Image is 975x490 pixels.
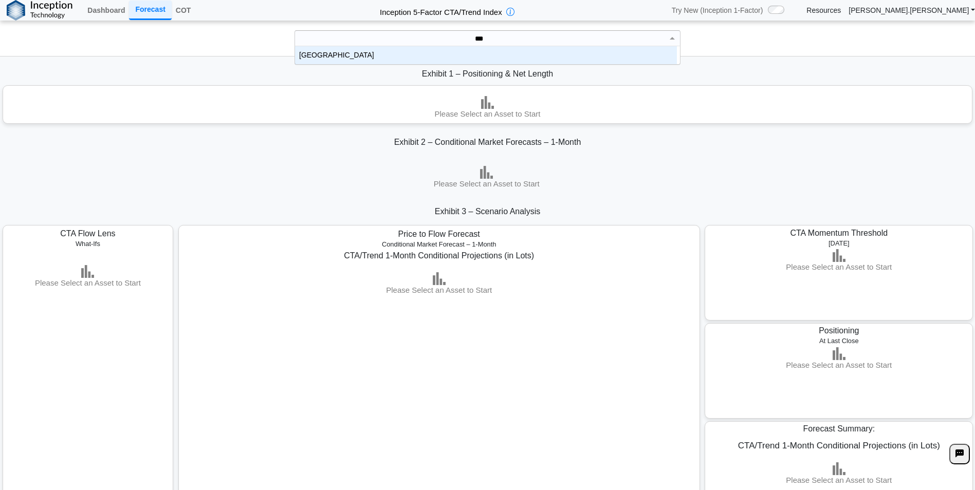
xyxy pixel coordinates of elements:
h3: Please Select an Asset to Start [13,278,163,288]
img: bar-chart.png [480,166,493,179]
h3: Please Select an Asset to Start [708,475,970,485]
h5: Conditional Market Forecast – 1-Month [186,240,692,248]
div: [GEOGRAPHIC_DATA] [295,46,677,64]
img: bar-chart.png [481,96,494,109]
span: Exhibit 1 – Positioning & Net Length [422,69,553,78]
h3: Please Select an Asset to Start [183,285,694,295]
img: bar-chart.png [833,249,845,262]
div: grid [295,46,677,64]
h3: Please Select an Asset to Start [324,179,649,189]
h5: What-Ifs [13,240,162,248]
h2: Inception 5-Factor CTA/Trend Index [376,3,506,17]
img: bar-chart.png [433,272,446,285]
h5: [DATE] [709,239,969,247]
span: Price to Flow Forecast [398,230,480,238]
a: Resources [806,6,841,15]
h3: Please Select an Asset to Start [3,109,972,119]
h3: Please Select an Asset to Start [774,262,905,272]
img: bar-chart.png [833,462,845,475]
a: COT [172,2,195,19]
img: bar-chart.png [81,265,94,278]
h3: Please Select an Asset to Start [708,360,970,370]
span: CTA/Trend 1-Month Conditional Projections (in Lots) [738,441,940,450]
span: Exhibit 3 – Scenario Analysis [435,207,540,216]
img: bar-chart.png [833,347,845,360]
span: Try New (Inception 1-Factor) [672,6,763,15]
span: CTA/Trend 1-Month Conditional Projections (in Lots) [344,251,534,260]
span: Exhibit 2 – Conditional Market Forecasts – 1-Month [394,138,581,146]
a: Forecast [129,1,171,20]
a: Dashboard [83,2,129,19]
a: [PERSON_NAME].[PERSON_NAME] [849,6,975,15]
span: CTA Momentum Threshold [790,229,888,237]
span: Forecast Summary: [803,424,875,433]
span: CTA Flow Lens [60,229,115,238]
